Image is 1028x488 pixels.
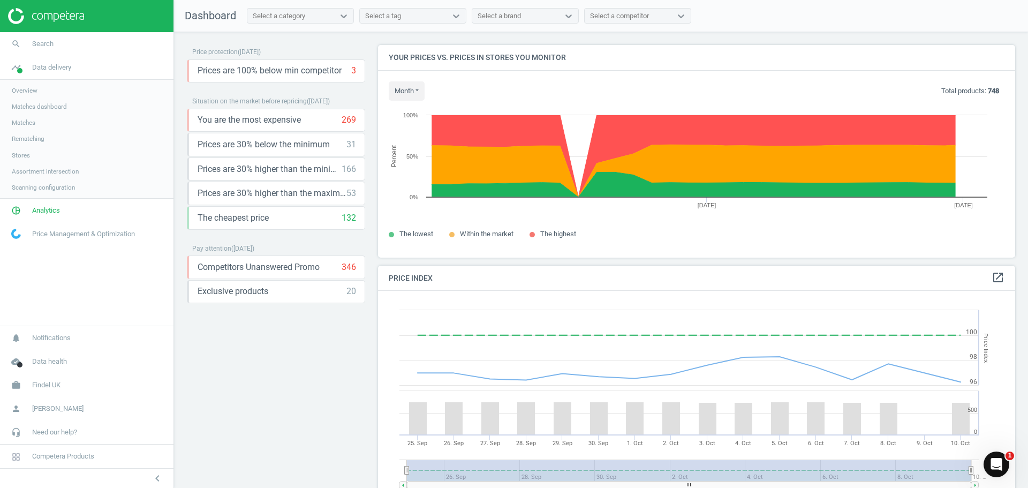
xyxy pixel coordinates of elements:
tspan: 26. Sep [444,440,464,447]
div: Select a brand [478,11,521,21]
span: Prices are 30% higher than the minimum [198,163,342,175]
span: Matches [12,118,35,127]
tspan: 2. Oct [663,440,679,447]
span: The highest [540,230,576,238]
span: [PERSON_NAME] [32,404,84,414]
div: 31 [346,139,356,151]
i: headset_mic [6,422,26,442]
tspan: 30. Sep [588,440,608,447]
i: cloud_done [6,351,26,372]
text: 100% [403,112,418,118]
span: Findel UK [32,380,61,390]
span: Scanning configuration [12,183,75,192]
iframe: Intercom live chat [984,452,1009,477]
span: You are the most expensive [198,114,301,126]
tspan: 3. Oct [699,440,715,447]
i: notifications [6,328,26,348]
span: Competitors Unanswered Promo [198,261,320,273]
span: ( [DATE] ) [238,48,261,56]
tspan: 9. Oct [917,440,933,447]
tspan: [DATE] [954,202,973,208]
span: Situation on the market before repricing [192,97,307,105]
span: Prices are 30% below the minimum [198,139,330,151]
i: chevron_left [151,472,164,485]
div: 20 [346,286,356,297]
h4: Price Index [378,266,1015,291]
span: Matches dashboard [12,102,67,111]
span: Within the market [460,230,513,238]
span: Competera Products [32,452,94,461]
button: chevron_left [144,471,171,485]
tspan: 25. Sep [407,440,427,447]
i: open_in_new [992,271,1004,284]
text: 0% [410,194,418,200]
div: 132 [342,212,356,224]
tspan: 28. Sep [516,440,536,447]
i: work [6,375,26,395]
span: The lowest [399,230,433,238]
img: wGWNvw8QSZomAAAAABJRU5ErkJggg== [11,229,21,239]
span: Stores [12,151,30,160]
span: ( [DATE] ) [231,245,254,252]
h4: Your prices vs. prices in stores you monitor [378,45,1015,70]
tspan: 8. Oct [880,440,896,447]
span: Prices are 30% higher than the maximal [198,187,346,199]
i: timeline [6,57,26,78]
tspan: 4. Oct [735,440,751,447]
div: Select a tag [365,11,401,21]
tspan: 1. Oct [627,440,643,447]
img: ajHJNr6hYgQAAAAASUVORK5CYII= [8,8,84,24]
span: Overview [12,86,37,95]
i: pie_chart_outlined [6,200,26,221]
span: ( [DATE] ) [307,97,330,105]
span: Data delivery [32,63,71,72]
span: Exclusive products [198,286,268,297]
span: Analytics [32,206,60,215]
span: Pay attention [192,245,231,252]
div: Select a competitor [590,11,649,21]
div: 53 [346,187,356,199]
span: Assortment intersection [12,167,79,176]
span: Price protection [192,48,238,56]
tspan: 6. Oct [808,440,824,447]
button: month [389,81,425,101]
tspan: 27. Sep [480,440,500,447]
div: 269 [342,114,356,126]
tspan: [DATE] [698,202,716,208]
text: 500 [967,407,977,414]
span: 1 [1006,452,1014,460]
span: Data health [32,357,67,366]
a: open_in_new [992,271,1004,285]
tspan: Price Index [982,333,989,363]
div: 3 [351,65,356,77]
span: Rematching [12,134,44,143]
span: Need our help? [32,427,77,437]
span: The cheapest price [198,212,269,224]
tspan: 7. Oct [844,440,860,447]
tspan: Percent [390,145,398,167]
span: Search [32,39,54,49]
span: Dashboard [185,9,236,22]
text: 98 [970,353,977,361]
text: 50% [406,153,418,160]
text: 0 [974,429,977,436]
div: 346 [342,261,356,273]
text: 96 [970,378,977,386]
tspan: 10. Oct [951,440,970,447]
span: Prices are 100% below min competitor [198,65,342,77]
tspan: 29. Sep [553,440,572,447]
i: search [6,34,26,54]
i: person [6,399,26,419]
p: Total products: [941,86,999,96]
span: Notifications [32,333,71,343]
div: 166 [342,163,356,175]
tspan: 10. … [973,474,986,481]
b: 748 [988,87,999,95]
tspan: 5. Oct [772,440,788,447]
span: Price Management & Optimization [32,229,135,239]
text: 100 [966,328,977,336]
div: Select a category [253,11,305,21]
